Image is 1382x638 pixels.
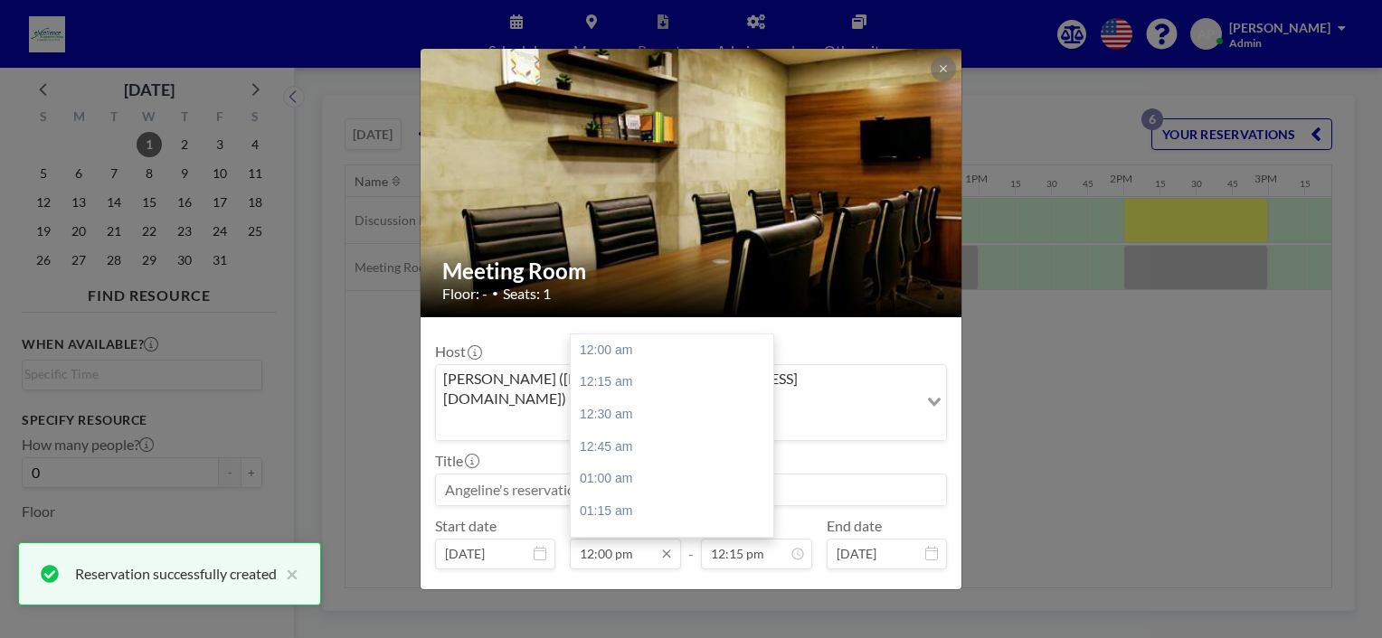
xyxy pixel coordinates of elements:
[456,586,500,604] label: Repeat
[435,452,478,470] label: Title
[571,527,782,559] div: 01:30 am
[571,366,782,399] div: 12:15 am
[438,413,916,436] input: Search for option
[440,369,914,409] span: [PERSON_NAME] ([PERSON_NAME][EMAIL_ADDRESS][DOMAIN_NAME])
[442,258,942,285] h2: Meeting Room
[827,517,882,535] label: End date
[571,463,782,495] div: 01:00 am
[442,285,487,303] span: Floor: -
[688,523,694,563] span: -
[492,286,498,300] span: •
[571,431,782,464] div: 12:45 am
[503,285,551,303] span: Seats: 1
[435,342,480,361] label: Host
[571,334,782,367] div: 12:00 am
[277,563,298,585] button: close
[436,365,946,440] div: Search for option
[571,399,782,431] div: 12:30 am
[571,495,782,528] div: 01:15 am
[436,474,946,505] input: Angeline's reservation
[421,2,963,363] img: 537.jpg
[435,517,497,535] label: Start date
[75,563,277,585] div: Reservation successfully created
